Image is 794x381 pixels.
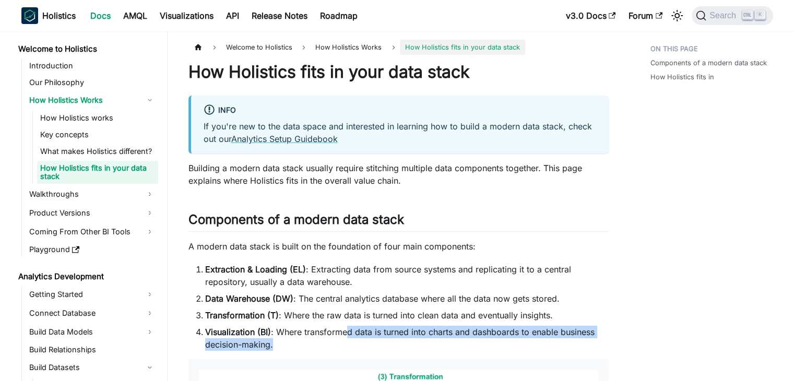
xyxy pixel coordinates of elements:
[205,326,609,351] li: : Where transformed data is turned into charts and dashboards to enable business decision-making.
[15,269,158,284] a: Analytics Development
[42,9,76,22] b: Holistics
[117,7,153,24] a: AMQL
[188,40,208,55] a: Home page
[622,7,669,24] a: Forum
[37,161,158,184] a: How Holistics fits in your data stack
[205,309,609,322] li: : Where the raw data is turned into clean data and eventually insights.
[692,6,773,25] button: Search (Ctrl+K)
[706,11,742,20] span: Search
[231,134,338,144] a: Analytics Setup Guidebook
[188,162,609,187] p: Building a modern data stack usually require stitching multiple data components together. This pa...
[37,144,158,159] a: What makes Holistics different?
[26,75,158,90] a: Our Philosophy
[37,111,158,125] a: How Holistics works
[650,72,714,82] a: How Holistics fits in
[26,305,158,322] a: Connect Database
[26,205,158,221] a: Product Versions
[188,240,609,253] p: A modern data stack is built on the foundation of four main components:
[26,359,158,376] a: Build Datasets
[26,242,158,257] a: Playground
[26,342,158,357] a: Build Relationships
[26,186,158,203] a: Walkthroughs
[15,42,158,56] a: Welcome to Holistics
[153,7,220,24] a: Visualizations
[26,324,158,340] a: Build Data Models
[204,104,596,117] div: info
[37,127,158,142] a: Key concepts
[205,327,271,337] strong: Visualization (BI)
[221,40,298,55] span: Welcome to Holistics
[400,40,525,55] span: How Holistics fits in your data stack
[11,31,168,381] nav: Docs sidebar
[26,223,158,240] a: Coming From Other BI Tools
[205,292,609,305] li: : The central analytics database where all the data now gets stored.
[560,7,622,24] a: v3.0 Docs
[26,92,158,109] a: How Holistics Works
[188,40,609,55] nav: Breadcrumbs
[314,7,364,24] a: Roadmap
[205,263,609,288] li: : Extracting data from source systems and replicating it to a central repository, usually a data ...
[310,40,387,55] span: How Holistics Works
[188,212,609,232] h2: Components of a modern data stack
[245,7,314,24] a: Release Notes
[26,58,158,73] a: Introduction
[205,264,306,275] strong: Extraction & Loading (EL)
[188,62,609,82] h1: How Holistics fits in your data stack
[204,120,596,145] p: If you're new to the data space and interested in learning how to build a modern data stack, chec...
[21,7,38,24] img: Holistics
[26,286,158,303] a: Getting Started
[755,10,765,20] kbd: K
[220,7,245,24] a: API
[84,7,117,24] a: Docs
[650,58,767,68] a: Components of a modern data stack
[205,310,279,320] strong: Transformation (T)
[21,7,76,24] a: HolisticsHolistics
[205,293,293,304] strong: Data Warehouse (DW)
[669,7,685,24] button: Switch between dark and light mode (currently light mode)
